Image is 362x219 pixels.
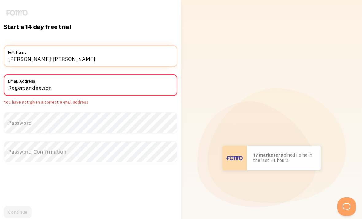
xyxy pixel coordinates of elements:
[4,170,97,194] iframe: reCAPTCHA
[4,74,177,85] label: Email Address
[337,197,356,216] iframe: Help Scout Beacon - Open
[4,112,177,134] label: Password
[253,152,283,158] b: 17 marketers
[4,141,177,162] label: Password Confirmation
[4,100,177,105] span: You have not given a correct e-mail address
[4,45,177,56] label: Full Name
[4,23,177,31] h1: Start a 14 day free trial
[222,146,247,170] img: User avatar
[253,153,314,163] p: joined Fomo in the last 24 hours
[6,10,28,16] img: fomo-logo-gray-b99e0e8ada9f9040e2984d0d95b3b12da0074ffd48d1e5cb62ac37fc77b0b268.svg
